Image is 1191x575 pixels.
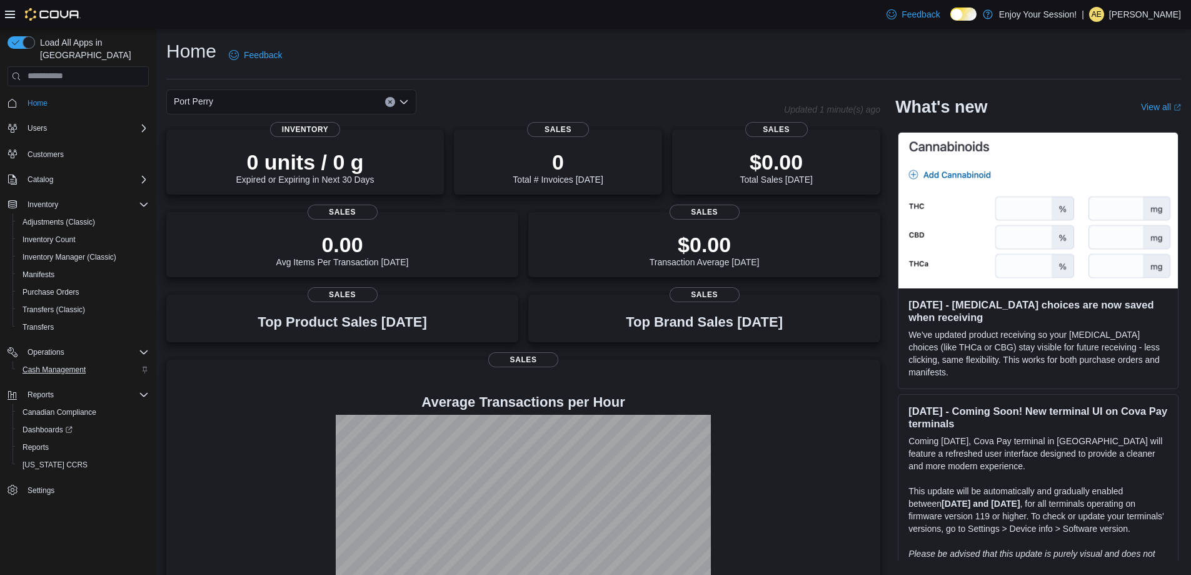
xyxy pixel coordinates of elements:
h3: [DATE] - [MEDICAL_DATA] choices are now saved when receiving [908,298,1168,323]
button: Inventory [3,196,154,213]
h3: Top Product Sales [DATE] [258,315,426,330]
div: Transaction Average [DATE] [650,232,760,267]
span: Washington CCRS [18,457,149,472]
p: [PERSON_NAME] [1109,7,1181,22]
button: Inventory Manager (Classic) [13,248,154,266]
button: Manifests [13,266,154,283]
span: Customers [28,150,64,160]
em: Please be advised that this update is purely visual and does not impact payment functionality. [908,549,1155,571]
a: Home [23,96,53,111]
span: Inventory Manager (Classic) [23,252,116,262]
span: Inventory [270,122,340,137]
a: Feedback [882,2,945,27]
a: Inventory Count [18,232,81,247]
span: Sales [670,205,740,220]
nav: Complex example [8,89,149,532]
span: Purchase Orders [23,287,79,297]
button: Purchase Orders [13,283,154,301]
p: $0.00 [650,232,760,257]
span: Inventory Manager (Classic) [18,250,149,265]
button: Transfers (Classic) [13,301,154,318]
span: Settings [28,486,54,496]
span: [US_STATE] CCRS [23,460,88,470]
div: Expired or Expiring in Next 30 Days [236,150,374,185]
span: Cash Management [23,365,86,375]
span: Transfers (Classic) [18,302,149,317]
span: Adjustments (Classic) [23,217,95,227]
a: Reports [18,440,54,455]
span: Feedback [902,8,940,21]
h3: Top Brand Sales [DATE] [626,315,783,330]
p: This update will be automatically and gradually enabled between , for all terminals operating on ... [908,485,1168,535]
button: Transfers [13,318,154,336]
div: Total # Invoices [DATE] [513,150,603,185]
button: Users [3,120,154,137]
span: Reports [23,387,149,402]
h1: Home [166,39,216,64]
div: Avg Items Per Transaction [DATE] [276,232,409,267]
a: Cash Management [18,362,91,377]
span: Sales [745,122,808,137]
span: Operations [23,345,149,360]
span: AE [1092,7,1102,22]
span: Home [28,98,48,108]
span: Sales [527,122,590,137]
a: Transfers [18,320,59,335]
a: View allExternal link [1141,102,1181,112]
a: Dashboards [18,422,78,437]
button: Reports [13,439,154,456]
a: Purchase Orders [18,285,84,300]
button: Operations [23,345,69,360]
a: Transfers (Classic) [18,302,90,317]
button: Canadian Compliance [13,404,154,421]
span: Port Perry [174,94,213,109]
span: Transfers [18,320,149,335]
button: Settings [3,481,154,499]
a: Feedback [224,43,287,68]
a: Canadian Compliance [18,405,101,420]
span: Manifests [18,267,149,282]
span: Dashboards [23,425,73,435]
a: Adjustments (Classic) [18,215,100,230]
button: Inventory [23,197,63,212]
button: Open list of options [399,97,409,107]
button: Catalog [3,171,154,188]
p: 0 units / 0 g [236,150,374,175]
p: | [1082,7,1084,22]
p: Updated 1 minute(s) ago [784,104,880,114]
span: Home [23,95,149,111]
img: Cova [25,8,81,21]
span: Customers [23,146,149,161]
span: Users [23,121,149,136]
p: Coming [DATE], Cova Pay terminal in [GEOGRAPHIC_DATA] will feature a refreshed user interface des... [908,435,1168,472]
h3: [DATE] - Coming Soon! New terminal UI on Cova Pay terminals [908,405,1168,430]
input: Dark Mode [950,8,977,21]
span: Catalog [23,172,149,187]
a: Customers [23,147,69,162]
a: Settings [23,483,59,498]
p: We've updated product receiving so your [MEDICAL_DATA] choices (like THCa or CBG) stay visible fo... [908,328,1168,379]
button: Catalog [23,172,58,187]
p: 0.00 [276,232,409,257]
span: Dashboards [18,422,149,437]
a: Dashboards [13,421,154,439]
span: Operations [28,347,64,357]
div: Alana Edgington [1089,7,1104,22]
span: Sales [308,287,378,302]
h2: What's new [895,97,987,117]
button: Reports [3,386,154,404]
button: [US_STATE] CCRS [13,456,154,474]
span: Settings [23,482,149,498]
button: Cash Management [13,361,154,379]
span: Cash Management [18,362,149,377]
button: Inventory Count [13,231,154,248]
button: Adjustments (Classic) [13,213,154,231]
span: Reports [23,442,49,452]
span: Adjustments (Classic) [18,215,149,230]
span: Inventory Count [18,232,149,247]
p: Enjoy Your Session! [999,7,1077,22]
span: Sales [308,205,378,220]
span: Inventory [23,197,149,212]
span: Canadian Compliance [23,407,96,417]
span: Manifests [23,270,54,280]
